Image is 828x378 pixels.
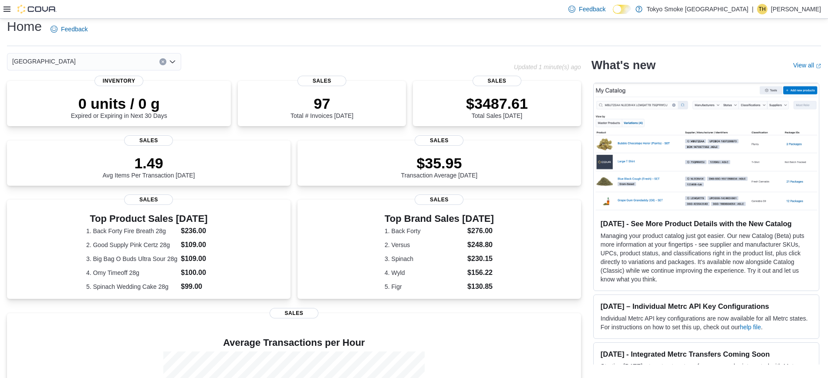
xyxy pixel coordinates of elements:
dt: 3. Big Bag O Buds Ultra Sour 28g [86,254,177,263]
p: Managing your product catalog just got easier. Our new Catalog (Beta) puts more information at yo... [601,231,812,284]
dt: 4. Omy Timeoff 28g [86,268,177,277]
h2: What's new [591,58,656,72]
div: Expired or Expiring in Next 30 Days [71,95,167,119]
span: Sales [415,135,463,146]
dd: $248.80 [467,240,494,250]
dt: 2. Versus [385,241,464,249]
dt: 5. Spinach Wedding Cake 28g [86,282,177,291]
svg: External link [816,64,821,69]
span: Sales [473,76,521,86]
img: Cova [17,5,57,13]
span: Sales [415,194,463,205]
span: Inventory [95,76,143,86]
dt: 1. Back Forty [385,227,464,235]
div: Avg Items Per Transaction [DATE] [103,154,195,179]
p: 97 [291,95,353,112]
span: Sales [297,76,346,86]
p: [PERSON_NAME] [771,4,821,14]
h3: Top Product Sales [DATE] [86,214,211,224]
button: Open list of options [169,58,176,65]
a: Feedback [47,20,91,38]
dd: $230.15 [467,254,494,264]
h1: Home [7,18,42,35]
a: View allExternal link [793,62,821,69]
h3: [DATE] - Integrated Metrc Transfers Coming Soon [601,350,812,358]
dd: $130.85 [467,281,494,292]
div: Total # Invoices [DATE] [291,95,353,119]
p: Individual Metrc API key configurations are now available for all Metrc states. For instructions ... [601,314,812,331]
span: Feedback [579,5,605,13]
button: Clear input [159,58,166,65]
dd: $156.22 [467,268,494,278]
p: $35.95 [401,154,478,172]
a: Feedback [565,0,609,18]
span: TH [759,4,766,14]
span: Feedback [61,25,88,33]
span: Sales [124,135,173,146]
dt: 2. Good Supply Pink Certz 28g [86,241,177,249]
dt: 5. Figr [385,282,464,291]
p: $3487.61 [466,95,528,112]
h3: Top Brand Sales [DATE] [385,214,494,224]
dd: $109.00 [181,254,211,264]
div: Transaction Average [DATE] [401,154,478,179]
dd: $276.00 [467,226,494,236]
span: Sales [270,308,318,318]
h4: Average Transactions per Hour [14,338,574,348]
dd: $109.00 [181,240,211,250]
a: help file [740,324,761,331]
dd: $236.00 [181,226,211,236]
input: Dark Mode [613,5,631,14]
h3: [DATE] - See More Product Details with the New Catalog [601,219,812,228]
p: | [752,4,754,14]
div: Total Sales [DATE] [466,95,528,119]
dt: 1. Back Forty Fire Breath 28g [86,227,177,235]
p: 0 units / 0 g [71,95,167,112]
dd: $100.00 [181,268,211,278]
h3: [DATE] – Individual Metrc API Key Configurations [601,302,812,311]
dt: 3. Spinach [385,254,464,263]
p: Updated 1 minute(s) ago [514,64,581,70]
p: Tokyo Smoke [GEOGRAPHIC_DATA] [647,4,749,14]
dd: $99.00 [181,281,211,292]
p: 1.49 [103,154,195,172]
span: Sales [124,194,173,205]
dt: 4. Wyld [385,268,464,277]
div: Trishauna Hyatt [757,4,767,14]
span: [GEOGRAPHIC_DATA] [12,56,76,67]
